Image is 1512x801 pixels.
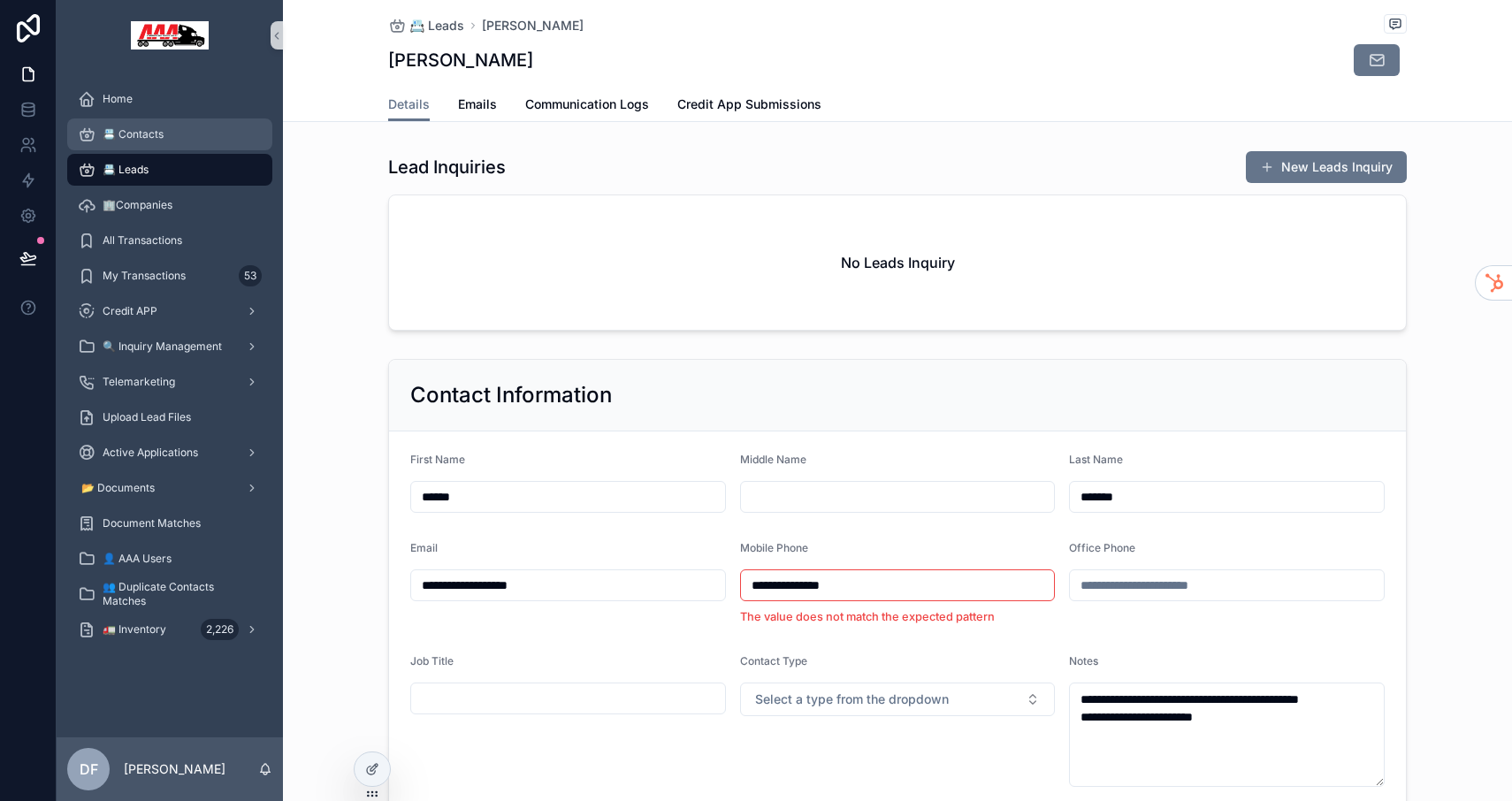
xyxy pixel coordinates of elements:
[1069,654,1098,667] span: Notes
[388,88,430,122] a: Details
[388,17,464,34] a: 📇 Leads
[841,252,955,273] h2: No Leads Inquiry
[740,608,1056,626] li: The value does not match the expected pattern
[103,304,157,318] span: Credit APP
[103,516,201,530] span: Document Matches
[1069,453,1123,466] span: Last Name
[103,552,172,566] span: 👤 AAA Users
[103,233,182,248] span: All Transactions
[410,381,612,409] h2: Contact Information
[67,366,272,398] a: Telemarketing
[1246,151,1407,183] button: New Leads Inquiry
[103,269,186,283] span: My Transactions
[67,507,272,539] a: Document Matches
[103,410,191,424] span: Upload Lead Files
[103,92,133,106] span: Home
[410,654,454,667] span: Job Title
[81,481,155,495] span: 📂 Documents
[740,654,807,667] span: Contact Type
[67,154,272,186] a: 📇 Leads
[201,619,239,640] div: 2,226
[103,622,166,637] span: 🚛 Inventory
[740,541,808,554] span: Mobile Phone
[410,453,465,466] span: First Name
[67,83,272,115] a: Home
[124,760,225,778] p: [PERSON_NAME]
[1069,541,1135,554] span: Office Phone
[388,95,430,113] span: Details
[67,331,272,362] a: 🔍 Inquiry Management
[103,163,149,177] span: 📇 Leads
[103,375,175,389] span: Telemarketing
[67,189,272,221] a: 🏢Companies
[67,401,272,433] a: Upload Lead Files
[80,759,98,780] span: DF
[740,683,1056,716] button: Select Button
[67,437,272,469] a: Active Applications
[103,127,164,141] span: 📇 Contacts
[67,295,272,327] a: Credit APP
[67,225,272,256] a: All Transactions
[103,446,198,460] span: Active Applications
[740,453,806,466] span: Middle Name
[67,614,272,645] a: 🚛 Inventory2,226
[67,578,272,610] a: 👥 Duplicate Contacts Matches
[458,95,497,113] span: Emails
[525,88,649,124] a: Communication Logs
[67,543,272,575] a: 👤 AAA Users
[525,95,649,113] span: Communication Logs
[410,541,438,554] span: Email
[67,472,272,504] a: 📂 Documents
[677,88,821,124] a: Credit App Submissions
[458,88,497,124] a: Emails
[409,17,464,34] span: 📇 Leads
[57,71,283,668] div: scrollable content
[103,580,255,608] span: 👥 Duplicate Contacts Matches
[388,48,533,72] h1: [PERSON_NAME]
[388,155,506,179] h1: Lead Inquiries
[67,118,272,150] a: 📇 Contacts
[103,198,172,212] span: 🏢Companies
[67,260,272,292] a: My Transactions53
[677,95,821,113] span: Credit App Submissions
[103,339,222,354] span: 🔍 Inquiry Management
[755,690,949,708] span: Select a type from the dropdown
[131,21,209,50] img: App logo
[239,265,262,286] div: 53
[482,17,584,34] a: [PERSON_NAME]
